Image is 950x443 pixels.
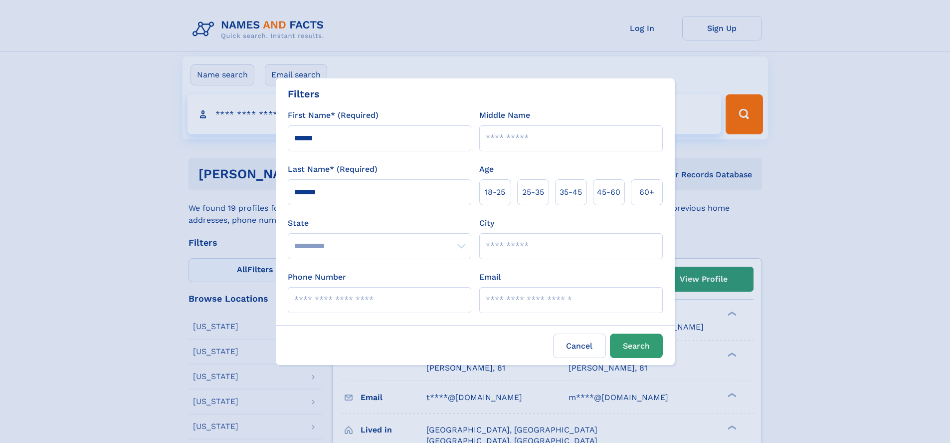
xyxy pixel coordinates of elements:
[288,109,379,121] label: First Name* (Required)
[479,163,494,175] label: Age
[288,217,471,229] label: State
[479,217,494,229] label: City
[288,271,346,283] label: Phone Number
[560,186,582,198] span: 35‑45
[610,334,663,358] button: Search
[288,163,378,175] label: Last Name* (Required)
[597,186,620,198] span: 45‑60
[288,86,320,101] div: Filters
[553,334,606,358] label: Cancel
[639,186,654,198] span: 60+
[479,109,530,121] label: Middle Name
[522,186,544,198] span: 25‑35
[485,186,505,198] span: 18‑25
[479,271,501,283] label: Email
